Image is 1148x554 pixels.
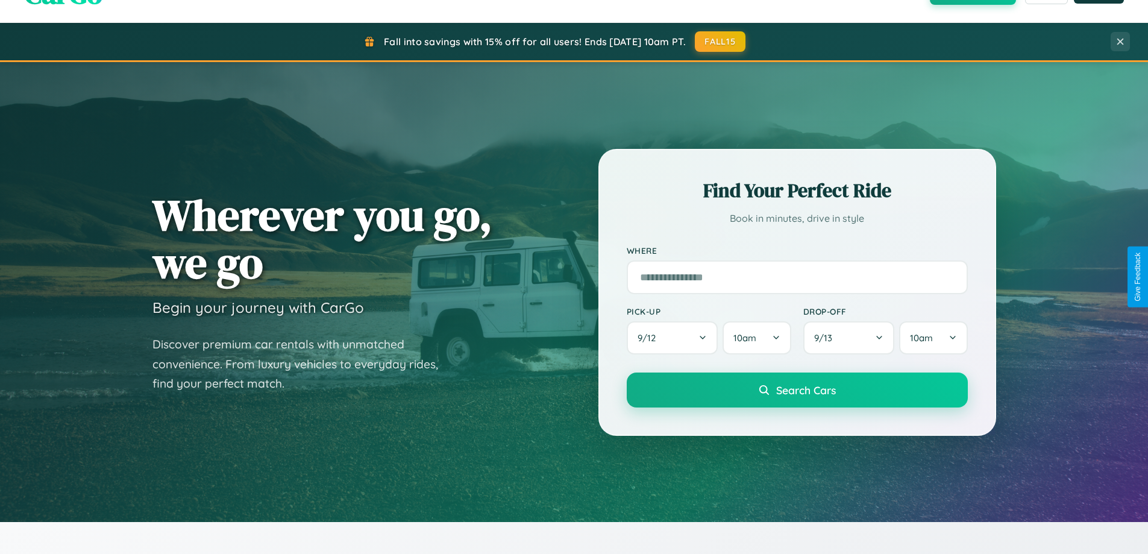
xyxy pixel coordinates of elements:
span: 9 / 13 [814,332,838,344]
p: Book in minutes, drive in style [627,210,968,227]
span: 9 / 12 [638,332,662,344]
button: FALL15 [695,31,745,52]
button: 10am [899,321,967,354]
h3: Begin your journey with CarGo [152,298,364,316]
span: 10am [910,332,933,344]
span: Fall into savings with 15% off for all users! Ends [DATE] 10am PT. [384,36,686,48]
h2: Find Your Perfect Ride [627,177,968,204]
div: Give Feedback [1134,253,1142,301]
button: 10am [723,321,791,354]
span: Search Cars [776,383,836,397]
label: Where [627,245,968,256]
span: 10am [733,332,756,344]
p: Discover premium car rentals with unmatched convenience. From luxury vehicles to everyday rides, ... [152,335,454,394]
label: Drop-off [803,306,968,316]
label: Pick-up [627,306,791,316]
h1: Wherever you go, we go [152,191,492,286]
button: 9/12 [627,321,718,354]
button: 9/13 [803,321,895,354]
button: Search Cars [627,373,968,408]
